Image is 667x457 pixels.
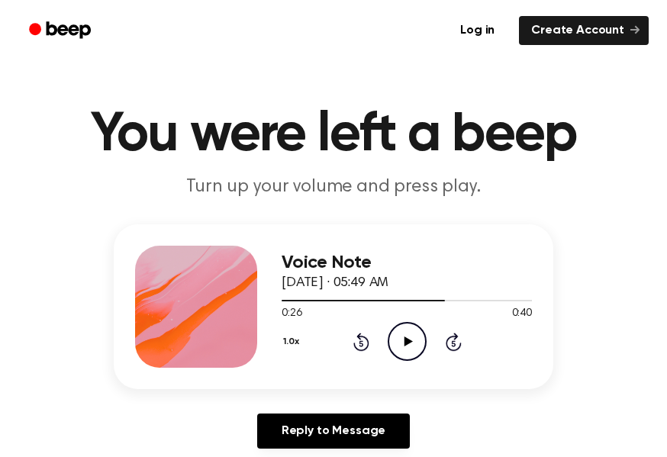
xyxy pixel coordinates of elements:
[282,329,304,355] button: 1.0x
[257,414,410,449] a: Reply to Message
[282,276,388,290] span: [DATE] · 05:49 AM
[282,253,532,273] h3: Voice Note
[512,306,532,322] span: 0:40
[40,175,627,200] p: Turn up your volume and press play.
[18,108,649,163] h1: You were left a beep
[445,13,510,48] a: Log in
[519,16,649,45] a: Create Account
[18,16,105,46] a: Beep
[282,306,301,322] span: 0:26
